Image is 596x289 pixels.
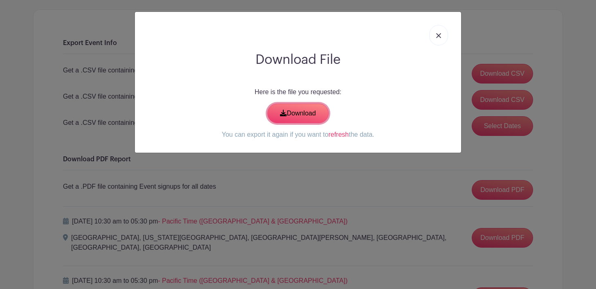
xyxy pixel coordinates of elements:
[141,52,455,68] h2: Download File
[267,104,329,123] a: Download
[141,130,455,140] p: You can export it again if you want to the data.
[141,87,455,97] p: Here is the file you requested:
[436,33,441,38] img: close_button-5f87c8562297e5c2d7936805f587ecaba9071eb48480494691a3f1689db116b3.svg
[328,131,349,138] a: refresh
